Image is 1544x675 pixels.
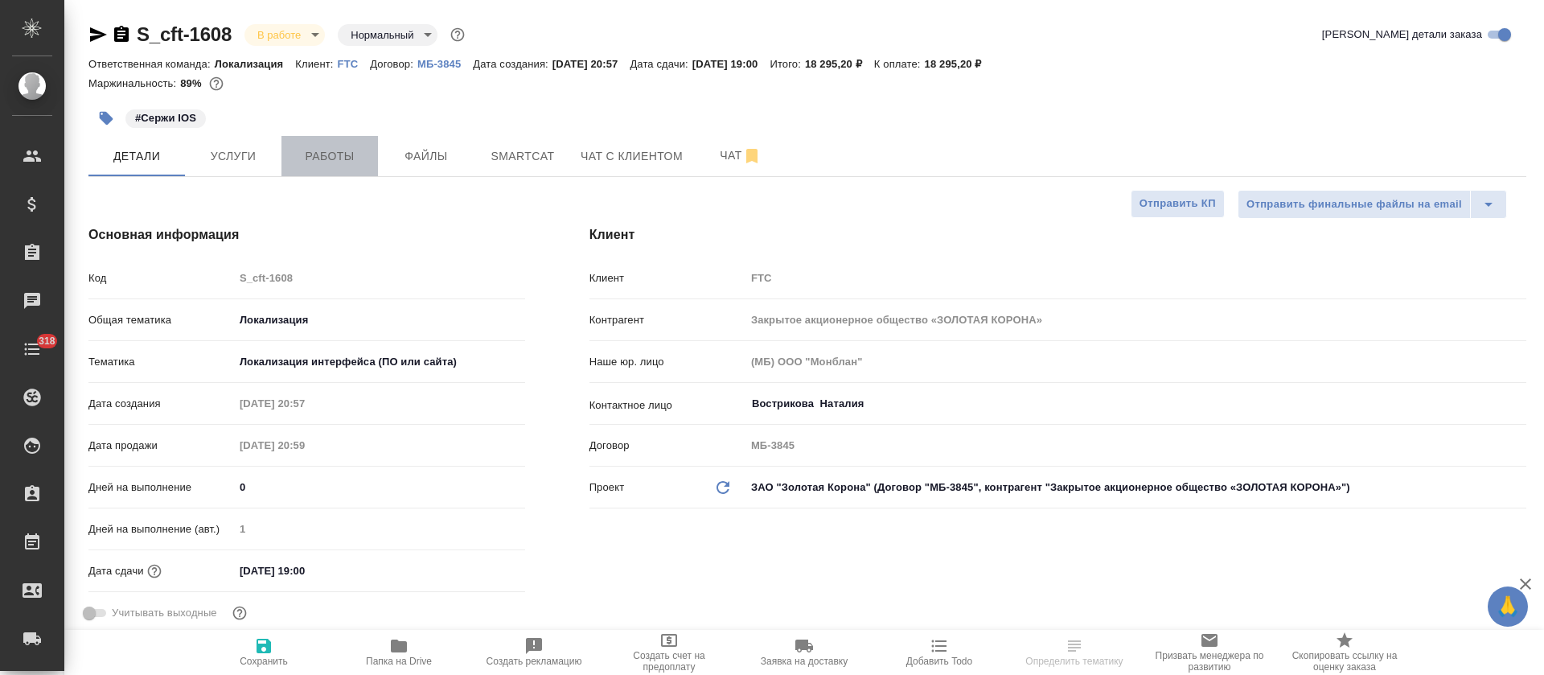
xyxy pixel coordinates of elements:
h4: Основная информация [88,225,525,245]
input: Пустое поле [745,350,1526,373]
p: Код [88,270,234,286]
div: В работе [338,24,437,46]
button: Скопировать ссылку для ЯМессенджера [88,25,108,44]
button: Добавить Todo [872,630,1007,675]
p: [DATE] 19:00 [692,58,770,70]
span: Скопировать ссылку на оценку заказа [1287,650,1402,673]
button: Если добавить услуги и заполнить их объемом, то дата рассчитается автоматически [144,561,165,582]
input: ✎ Введи что-нибудь [234,559,375,582]
p: Проект [589,479,625,496]
span: Папка на Drive [366,656,432,667]
button: Папка на Drive [331,630,466,675]
span: Чат с клиентом [581,146,683,167]
input: Пустое поле [745,434,1526,457]
span: Добавить Todo [906,656,972,667]
p: Клиент: [295,58,337,70]
div: Локализация [234,307,525,334]
span: Отправить КП [1140,195,1216,213]
button: Создать счет на предоплату [602,630,737,675]
button: Нормальный [346,28,418,42]
a: S_cft-1608 [137,23,232,45]
span: Отправить финальные файлы на email [1246,196,1462,214]
p: Наше юр. лицо [589,354,745,370]
p: Контактное лицо [589,397,745,414]
input: Пустое поле [234,434,375,457]
h4: Клиент [589,225,1526,245]
p: Дней на выполнение (авт.) [88,521,234,537]
p: Локализация [215,58,296,70]
p: Маржинальность: [88,77,180,89]
span: Создать счет на предоплату [611,650,727,673]
p: Дней на выполнение [88,479,234,496]
span: 318 [29,333,65,349]
input: Пустое поле [234,392,375,415]
a: 318 [4,329,60,369]
p: #Сержи IOS [135,110,196,126]
p: Дата сдачи [88,563,144,579]
span: Учитывать выходные [112,605,217,621]
button: 1703.00 RUB; [206,73,227,94]
p: Договор [589,438,745,454]
div: В работе [244,24,325,46]
p: МБ-3845 [417,58,473,70]
span: Smartcat [484,146,561,167]
input: Пустое поле [234,266,525,290]
button: Скопировать ссылку [112,25,131,44]
button: В работе [253,28,306,42]
span: Работы [291,146,368,167]
a: МБ-3845 [417,56,473,70]
p: Общая тематика [88,312,234,328]
p: Договор: [370,58,417,70]
span: Файлы [388,146,465,167]
button: Отправить КП [1131,190,1225,218]
button: Определить тематику [1007,630,1142,675]
span: Детали [98,146,175,167]
div: ЗАО "Золотая Корона" (Договор "МБ-3845", контрагент "Закрытое акционерное общество «ЗОЛОТАЯ КОРОН... [745,474,1526,501]
p: Ответственная команда: [88,58,215,70]
p: [DATE] 20:57 [552,58,630,70]
button: Отправить финальные файлы на email [1238,190,1471,219]
span: Определить тематику [1025,656,1123,667]
svg: Отписаться [742,146,762,166]
p: Клиент [589,270,745,286]
input: Пустое поле [745,308,1526,331]
span: Создать рекламацию [487,656,582,667]
span: Призвать менеджера по развитию [1152,650,1267,673]
p: Дата продажи [88,438,234,454]
p: Дата создания [88,396,234,412]
span: [PERSON_NAME] детали заказа [1322,27,1482,43]
input: ✎ Введи что-нибудь [234,475,525,499]
p: FTC [338,58,371,70]
p: Дата сдачи: [630,58,692,70]
button: Призвать менеджера по развитию [1142,630,1277,675]
button: Добавить тэг [88,101,124,136]
p: 18 295,20 ₽ [805,58,874,70]
button: Заявка на доставку [737,630,872,675]
button: 🙏 [1488,587,1528,627]
input: Пустое поле [745,266,1526,290]
button: Выбери, если сб и вс нужно считать рабочими днями для выполнения заказа. [229,603,250,624]
a: FTC [338,56,371,70]
span: Услуги [195,146,272,167]
p: К оплате: [874,58,925,70]
span: Чат [702,146,779,166]
input: Пустое поле [234,517,525,541]
div: split button [1238,190,1507,219]
p: 18 295,20 ₽ [925,58,994,70]
p: Тематика [88,354,234,370]
button: Сохранить [196,630,331,675]
p: Итого: [770,58,804,70]
button: Доп статусы указывают на важность/срочность заказа [447,24,468,45]
span: Сохранить [240,656,288,667]
button: Создать рекламацию [466,630,602,675]
span: 🙏 [1494,590,1521,624]
p: Дата создания: [473,58,552,70]
p: Контрагент [589,312,745,328]
p: 89% [180,77,205,89]
span: Заявка на доставку [761,656,848,667]
span: Сержи IOS [124,110,207,124]
div: Локализация интерфейса (ПО или сайта) [234,348,525,376]
button: Open [1517,402,1521,405]
button: Скопировать ссылку на оценку заказа [1277,630,1412,675]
